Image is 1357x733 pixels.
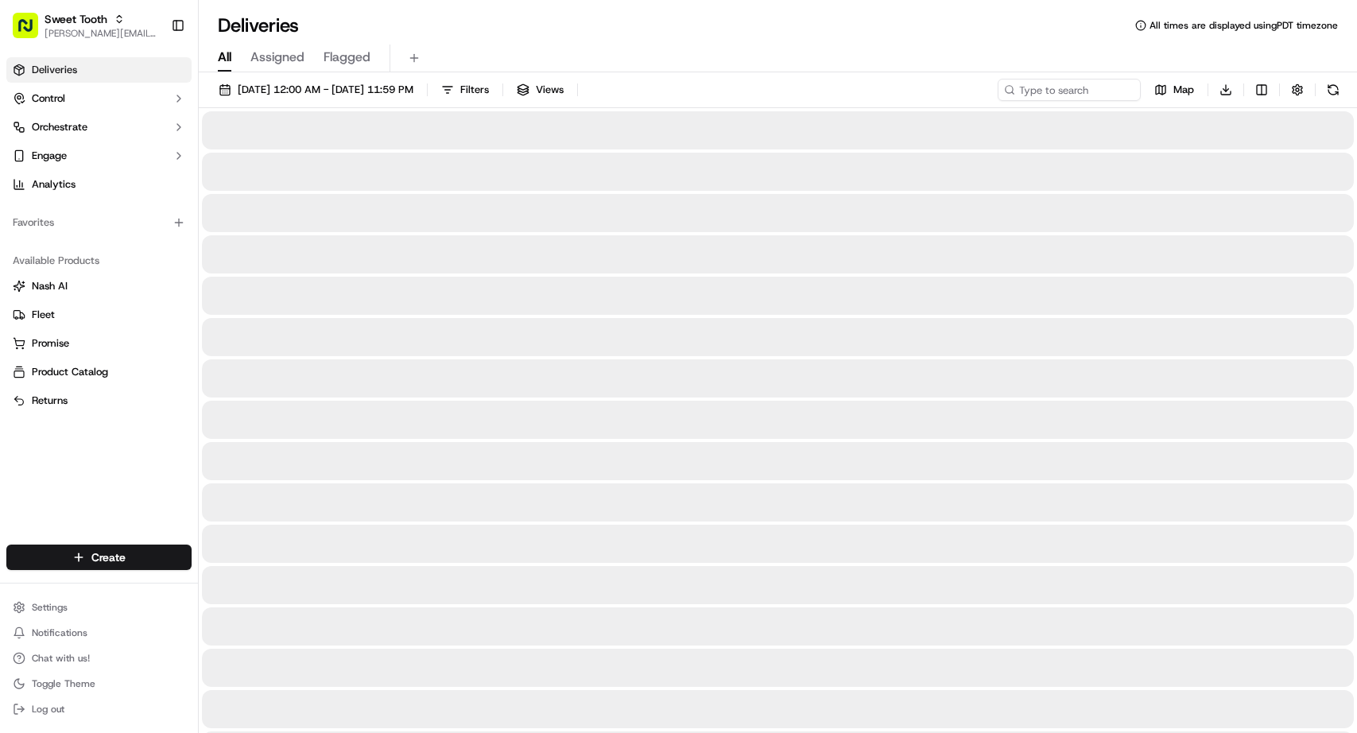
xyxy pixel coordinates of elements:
a: Analytics [6,172,192,197]
span: Chat with us! [32,652,90,665]
div: Available Products [6,248,192,273]
button: Toggle Theme [6,673,192,695]
button: Views [510,79,571,101]
button: Map [1147,79,1201,101]
span: Nash AI [32,279,68,293]
a: Promise [13,336,185,351]
a: Deliveries [6,57,192,83]
button: Sweet Tooth [45,11,107,27]
h1: Deliveries [218,13,299,38]
button: Settings [6,596,192,619]
a: Fleet [13,308,185,322]
button: Promise [6,331,192,356]
button: Refresh [1322,79,1344,101]
span: Views [536,83,564,97]
button: Returns [6,388,192,413]
span: Notifications [32,626,87,639]
span: All times are displayed using PDT timezone [1150,19,1338,32]
span: Create [91,549,126,565]
button: Engage [6,143,192,169]
a: Product Catalog [13,365,185,379]
button: [PERSON_NAME][EMAIL_ADDRESS][DOMAIN_NAME] [45,27,158,40]
span: Returns [32,394,68,408]
a: Nash AI [13,279,185,293]
span: Settings [32,601,68,614]
button: Orchestrate [6,114,192,140]
button: Log out [6,698,192,720]
span: Control [32,91,65,106]
span: Log out [32,703,64,716]
span: Toggle Theme [32,677,95,690]
span: Engage [32,149,67,163]
span: Fleet [32,308,55,322]
span: Deliveries [32,63,77,77]
span: [DATE] 12:00 AM - [DATE] 11:59 PM [238,83,413,97]
span: Assigned [250,48,304,67]
button: Nash AI [6,273,192,299]
div: Favorites [6,210,192,235]
span: Flagged [324,48,370,67]
button: Notifications [6,622,192,644]
button: Fleet [6,302,192,328]
button: Sweet Tooth[PERSON_NAME][EMAIL_ADDRESS][DOMAIN_NAME] [6,6,165,45]
button: Create [6,545,192,570]
span: Analytics [32,177,76,192]
button: [DATE] 12:00 AM - [DATE] 11:59 PM [211,79,421,101]
button: Product Catalog [6,359,192,385]
span: Product Catalog [32,365,108,379]
button: Filters [434,79,496,101]
span: Map [1173,83,1194,97]
button: Control [6,86,192,111]
a: Returns [13,394,185,408]
span: Promise [32,336,69,351]
button: Chat with us! [6,647,192,669]
span: Filters [460,83,489,97]
span: All [218,48,231,67]
span: Orchestrate [32,120,87,134]
input: Type to search [998,79,1141,101]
